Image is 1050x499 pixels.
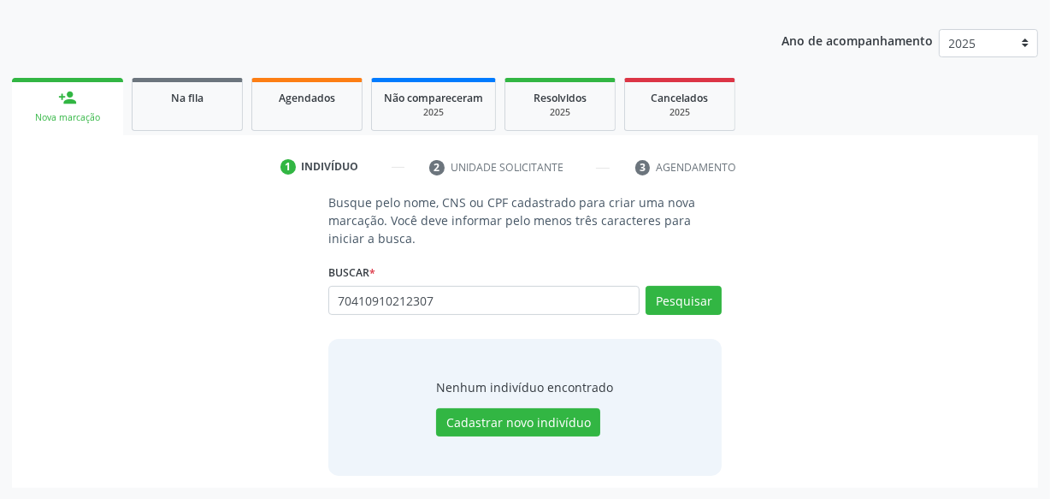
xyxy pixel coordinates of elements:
[171,91,204,105] span: Na fila
[646,286,722,315] button: Pesquisar
[436,378,613,396] div: Nenhum indivíduo encontrado
[328,259,375,286] label: Buscar
[652,91,709,105] span: Cancelados
[328,193,722,247] p: Busque pelo nome, CNS ou CPF cadastrado para criar uma nova marcação. Você deve informar pelo men...
[534,91,587,105] span: Resolvidos
[384,106,483,119] div: 2025
[782,29,933,50] p: Ano de acompanhamento
[302,159,359,175] div: Indivíduo
[58,88,77,107] div: person_add
[280,159,296,175] div: 1
[637,106,723,119] div: 2025
[24,111,111,124] div: Nova marcação
[328,286,640,315] input: Busque por nome, CNS ou CPF
[279,91,335,105] span: Agendados
[436,408,600,437] button: Cadastrar novo indivíduo
[384,91,483,105] span: Não compareceram
[517,106,603,119] div: 2025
